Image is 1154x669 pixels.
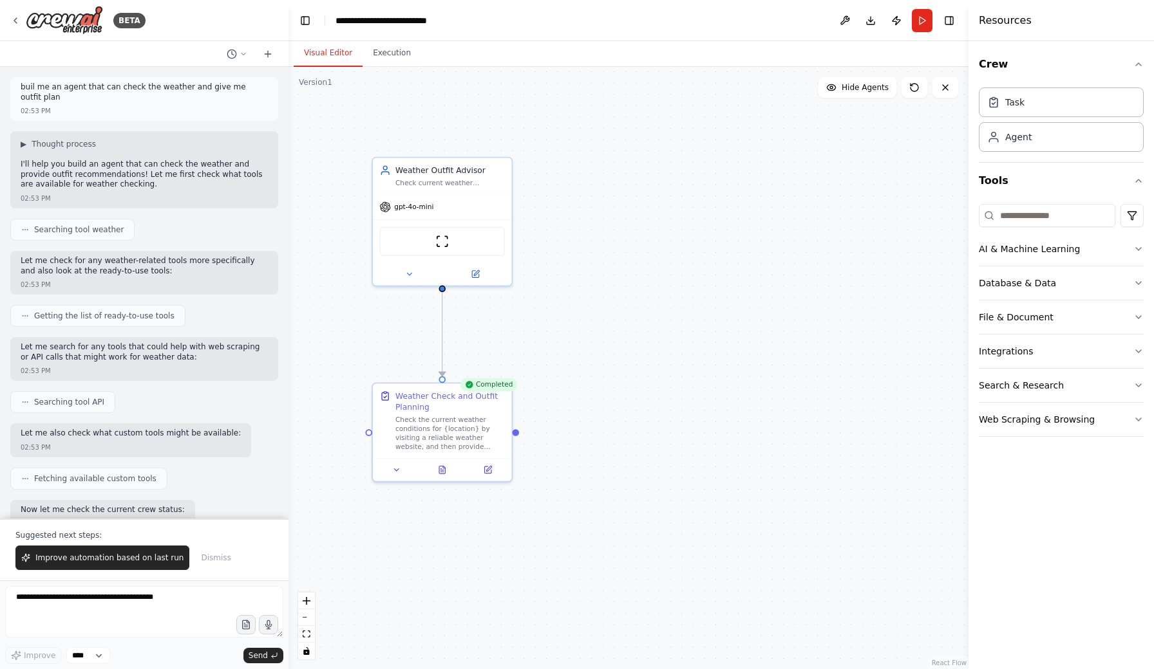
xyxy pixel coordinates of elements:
img: Logo [26,6,103,35]
g: Edge from b59ca881-9a5a-4eee-b1ac-202090e56ab6 to 534beb84-87c3-4851-967c-bc2ad0104a02 [437,292,448,376]
button: zoom in [298,592,315,609]
div: Task [1005,96,1025,109]
div: Integrations [979,345,1033,358]
div: Search & Research [979,379,1064,392]
button: Database & Data [979,266,1144,300]
span: Searching tool API [34,397,104,407]
div: Crew [979,82,1144,162]
button: File & Document [979,300,1144,334]
div: Check the current weather conditions for {location} by visiting a reliable weather website, and t... [395,415,505,451]
div: Version 1 [299,77,332,87]
div: Weather Check and Outfit Planning [395,390,505,413]
div: AI & Machine Learning [979,243,1080,255]
button: ▶Thought process [21,139,96,149]
p: Let me search for any tools that could help with web scraping or API calls that might work for we... [21,342,268,362]
div: File & Document [979,311,1054,324]
span: Searching tool weather [34,225,124,235]
div: Weather Outfit AdvisorCheck current weather conditions for {location} and provide personalized ou... [372,157,513,287]
button: Tools [979,163,1144,199]
div: Completed [460,378,517,391]
button: Improve automation based on last run [15,545,189,570]
button: View output [419,463,466,477]
p: Suggested next steps: [15,530,273,540]
button: Dismiss [194,545,237,570]
p: I'll help you build an agent that can check the weather and provide outfit recommendations! Let m... [21,160,268,190]
div: Check current weather conditions for {location} and provide personalized outfit recommendations b... [395,178,505,187]
button: Integrations [979,334,1144,368]
span: Thought process [32,139,96,149]
span: Hide Agents [842,82,889,93]
button: Upload files [236,615,256,634]
button: Send [243,648,283,663]
div: Agent [1005,131,1032,143]
span: Send [249,650,268,661]
button: Execution [363,40,421,67]
div: 02:53 PM [21,366,51,376]
div: React Flow controls [298,592,315,659]
p: Let me check for any weather-related tools more specifically and also look at the ready-to-use to... [21,256,268,276]
span: Getting the list of ready-to-use tools [34,311,175,321]
span: Fetching available custom tools [34,473,156,484]
button: Search & Research [979,369,1144,402]
div: 02:53 PM [21,443,51,452]
button: Hide Agents [818,77,896,98]
div: Tools [979,199,1144,447]
div: 02:53 PM [21,280,51,289]
div: Weather Outfit Advisor [395,165,505,176]
button: Hide left sidebar [296,12,314,30]
button: Click to speak your automation idea [259,615,278,634]
button: Improve [5,647,61,664]
span: Dismiss [201,553,231,563]
div: 02:53 PM [21,106,51,116]
div: BETA [113,13,146,28]
p: Now let me check the current crew status: [21,505,185,515]
div: Database & Data [979,277,1056,289]
button: Web Scraping & Browsing [979,403,1144,436]
button: zoom out [298,609,315,626]
p: buil me an agent that can check the weather and give me outfit plan [21,82,268,102]
nav: breadcrumb [336,14,427,27]
h4: Resources [979,13,1032,28]
div: 02:53 PM [21,194,51,203]
span: ▶ [21,139,26,149]
button: Crew [979,46,1144,82]
button: toggle interactivity [298,643,315,659]
button: Visual Editor [294,40,363,67]
a: React Flow attribution [932,659,967,666]
span: gpt-4o-mini [394,203,433,212]
span: Improve automation based on last run [35,553,184,563]
button: Hide right sidebar [940,12,958,30]
button: Open in side panel [468,463,507,477]
p: Let me also check what custom tools might be available: [21,428,241,439]
span: Improve [24,650,55,661]
button: Open in side panel [443,268,507,281]
button: Switch to previous chat [222,46,252,62]
img: ScrapeWebsiteTool [435,235,449,248]
div: Web Scraping & Browsing [979,413,1095,426]
button: Start a new chat [258,46,278,62]
div: CompletedWeather Check and Outfit PlanningCheck the current weather conditions for {location} by ... [372,382,513,482]
button: AI & Machine Learning [979,232,1144,266]
button: fit view [298,626,315,643]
